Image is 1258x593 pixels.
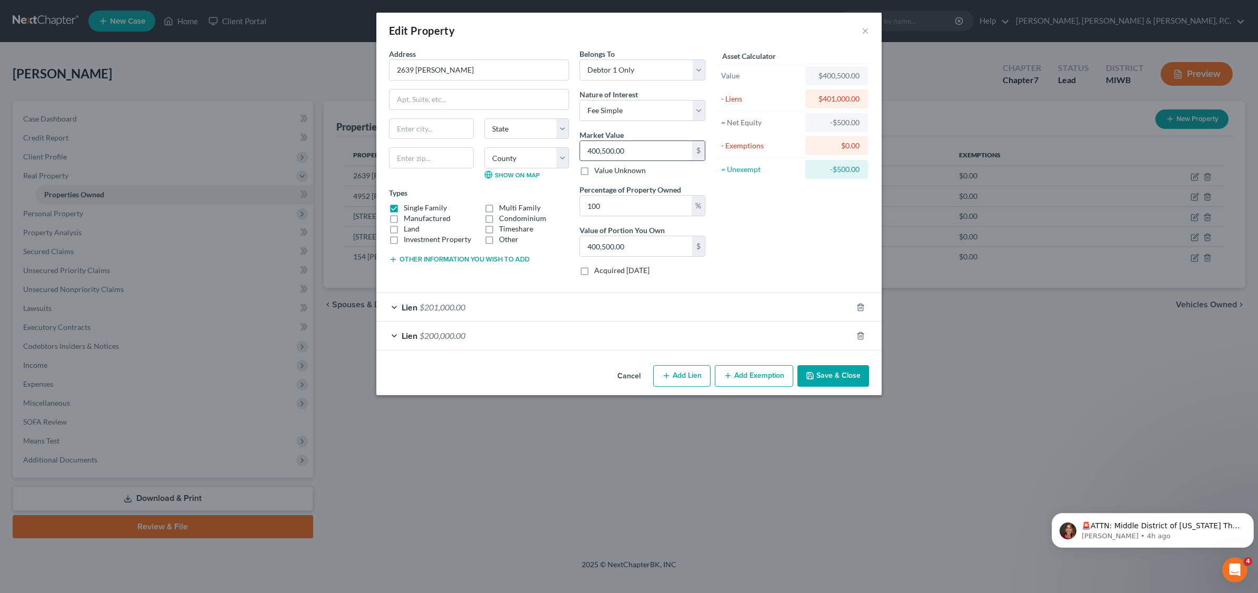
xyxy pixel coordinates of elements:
[580,89,638,100] label: Nature of Interest
[580,196,692,216] input: 0.00
[404,213,451,224] label: Manufactured
[404,234,471,245] label: Investment Property
[721,140,801,151] div: - Exemptions
[1047,491,1258,565] iframe: Intercom notifications message
[499,224,533,234] label: Timeshare
[797,365,869,387] button: Save & Close
[692,141,705,161] div: $
[715,365,793,387] button: Add Exemption
[580,225,665,236] label: Value of Portion You Own
[402,302,417,312] span: Lien
[721,164,801,175] div: = Unexempt
[653,365,711,387] button: Add Lien
[814,164,860,175] div: -$500.00
[389,23,455,38] div: Edit Property
[580,184,681,195] label: Percentage of Property Owned
[402,330,417,340] span: Lien
[499,213,546,224] label: Condominium
[1222,557,1247,582] iframe: Intercom live chat
[814,71,860,81] div: $400,500.00
[404,203,447,213] label: Single Family
[390,60,568,80] input: Enter address...
[692,236,705,256] div: $
[580,236,692,256] input: 0.00
[721,117,801,128] div: = Net Equity
[814,117,860,128] div: -$500.00
[499,234,518,245] label: Other
[389,147,474,168] input: Enter zip...
[580,49,615,58] span: Belongs To
[404,224,420,234] label: Land
[499,203,541,213] label: Multi Family
[580,129,624,140] label: Market Value
[814,140,860,151] div: $0.00
[420,302,465,312] span: $201,000.00
[594,165,646,176] label: Value Unknown
[420,330,465,340] span: $200,000.00
[389,187,407,198] label: Types
[692,196,705,216] div: %
[390,119,473,139] input: Enter city...
[594,265,650,276] label: Acquired [DATE]
[609,366,649,387] button: Cancel
[390,89,568,109] input: Apt, Suite, etc...
[722,51,776,62] label: Asset Calculator
[389,49,416,58] span: Address
[1244,557,1252,566] span: 4
[862,24,869,37] button: ×
[389,255,530,264] button: Other information you wish to add
[484,170,540,179] a: Show on Map
[580,141,692,161] input: 0.00
[721,71,801,81] div: Value
[721,94,801,104] div: - Liens
[814,94,860,104] div: $401,000.00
